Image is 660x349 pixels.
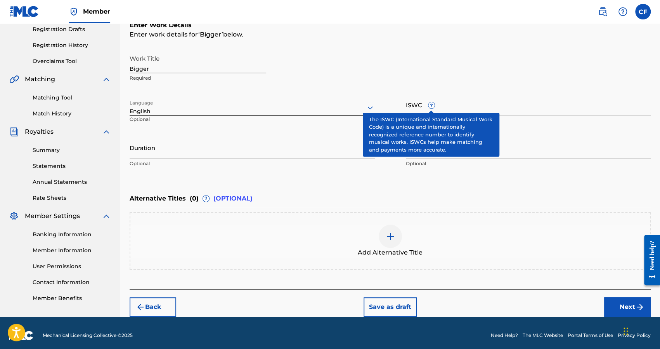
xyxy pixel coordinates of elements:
[406,160,651,167] p: Optional
[33,146,111,154] a: Summary
[9,211,19,221] img: Member Settings
[33,110,111,118] a: Match History
[33,57,111,65] a: Overclaims Tool
[635,302,644,312] img: f7272a7cc735f4ea7f67.svg
[130,21,651,30] h6: Enter Work Details
[43,332,133,339] span: Mechanical Licensing Collective © 2025
[621,312,660,349] iframe: Chat Widget
[33,278,111,286] a: Contact Information
[102,75,111,84] img: expand
[213,194,253,203] span: (OPTIONAL)
[102,127,111,136] img: expand
[33,162,111,170] a: Statements
[33,194,111,202] a: Rate Sheets
[482,145,489,151] span: ?
[223,31,243,38] span: below.
[428,102,435,108] span: ?
[568,332,613,339] a: Portal Terms of Use
[638,229,660,291] iframe: Resource Center
[33,25,111,33] a: Registration Drafts
[136,302,145,312] img: 7ee5dd4eb1f8a8e3ef2f.svg
[618,332,651,339] a: Privacy Policy
[364,297,417,317] button: Save as draft
[9,75,19,84] img: Matching
[69,7,78,16] img: Top Rightsholder
[200,31,222,38] span: Bigger
[386,232,395,241] img: add
[102,211,111,221] img: expand
[83,7,110,16] span: Member
[9,127,19,136] img: Royalties
[130,116,206,129] p: Optional
[9,6,39,17] img: MLC Logo
[33,230,111,239] a: Banking Information
[130,297,176,317] button: Back
[406,117,651,124] p: Optional
[203,195,209,202] span: ?
[33,178,111,186] a: Annual Statements
[33,41,111,49] a: Registration History
[130,160,375,167] p: Optional
[635,4,651,19] div: User Menu
[130,31,198,38] span: Enter work details for
[198,31,223,38] span: Bigger
[358,248,423,257] span: Add Alternative Title
[25,75,55,84] span: Matching
[33,246,111,255] a: Member Information
[130,75,266,82] p: Required
[615,4,631,19] div: Help
[33,294,111,302] a: Member Benefits
[595,4,610,19] a: Public Search
[523,332,563,339] a: The MLC Website
[598,7,607,16] img: search
[33,94,111,102] a: Matching Tool
[604,297,651,317] button: Next
[130,194,186,203] span: Alternative Titles
[33,262,111,270] a: User Permissions
[624,319,628,343] div: Drag
[190,194,199,203] span: ( 0 )
[25,127,54,136] span: Royalties
[618,7,627,16] img: help
[491,332,518,339] a: Need Help?
[25,211,80,221] span: Member Settings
